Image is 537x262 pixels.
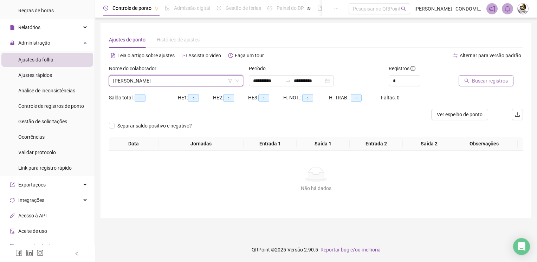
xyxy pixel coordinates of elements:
[18,40,50,46] span: Administração
[285,78,291,84] span: to
[188,94,199,102] span: --:--
[18,213,47,218] span: Acesso à API
[381,95,400,100] span: Faltas: 0
[109,94,178,102] div: Saldo total:
[95,237,537,262] footer: QRPoint © 2025 - 2.90.5 -
[453,53,458,58] span: swap
[213,94,248,102] div: HE 2:
[472,77,508,85] span: Buscar registros
[518,4,528,14] img: 90818
[410,66,415,71] span: info-circle
[258,94,269,102] span: --:--
[188,53,221,58] span: Assista o vídeo
[453,140,515,148] span: Observações
[111,53,116,58] span: file-text
[403,137,456,151] th: Saída 2
[223,94,234,102] span: --:--
[350,137,403,151] th: Entrada 2
[297,137,350,151] th: Saída 1
[113,76,239,86] span: FRANCISCO DA CONCEIÇÃO
[489,6,495,12] span: notification
[450,137,518,151] th: Observações
[389,65,415,72] span: Registros
[10,198,15,203] span: sync
[117,53,175,58] span: Leia o artigo sobre ajustes
[18,182,46,188] span: Exportações
[414,5,482,13] span: [PERSON_NAME] - CONDOMINIO TERRAZZI SUL MARE
[459,75,513,86] button: Buscar registros
[18,197,44,203] span: Integrações
[18,25,40,30] span: Relatórios
[10,229,15,234] span: audit
[513,238,530,255] div: Open Intercom Messenger
[103,6,108,11] span: clock-circle
[504,6,511,12] span: bell
[158,137,244,151] th: Jornadas
[178,94,213,102] div: HE 1:
[464,78,469,83] span: search
[157,36,200,44] div: Histórico de ajustes
[75,251,79,256] span: left
[18,165,72,171] span: Link para registro rápido
[10,25,15,30] span: file
[117,184,515,192] div: Não há dados
[351,94,362,102] span: --:--
[18,103,84,109] span: Controle de registros de ponto
[135,94,145,102] span: --:--
[10,244,15,249] span: solution
[18,72,52,78] span: Ajustes rápidos
[267,6,272,11] span: dashboard
[18,119,67,124] span: Gestão de solicitações
[109,65,161,72] label: Nome do colaborador
[244,137,297,151] th: Entrada 1
[216,6,221,11] span: sun
[115,122,195,130] span: Separar saldo positivo e negativo?
[302,94,313,102] span: --:--
[460,53,521,58] span: Alternar para versão padrão
[26,249,33,256] span: linkedin
[515,112,520,117] span: upload
[10,182,15,187] span: export
[109,137,158,151] th: Data
[182,53,187,58] span: youtube
[15,249,22,256] span: facebook
[174,5,210,11] span: Admissão digital
[18,134,45,140] span: Ocorrências
[334,6,339,11] span: ellipsis
[287,247,303,253] span: Versão
[18,88,75,93] span: Análise de inconsistências
[109,36,145,44] div: Ajustes de ponto
[37,249,44,256] span: instagram
[401,6,406,12] span: search
[18,8,54,13] span: Regras de horas
[228,53,233,58] span: history
[228,79,232,83] span: filter
[329,94,381,102] div: H. TRAB.:
[18,150,56,155] span: Validar protocolo
[18,228,47,234] span: Aceite de uso
[317,6,322,11] span: book
[10,213,15,218] span: api
[248,94,283,102] div: HE 3:
[277,5,304,11] span: Painel do DP
[431,109,488,120] button: Ver espelho de ponto
[437,111,483,118] span: Ver espelho de ponto
[249,65,270,72] label: Período
[283,94,329,102] div: H. NOT.:
[154,6,158,11] span: pushpin
[18,57,53,63] span: Ajustes da folha
[235,53,264,58] span: Faça um tour
[165,6,170,11] span: file-done
[112,5,151,11] span: Controle de ponto
[285,78,291,84] span: swap-right
[18,244,55,249] span: Atestado técnico
[10,40,15,45] span: lock
[226,5,261,11] span: Gestão de férias
[307,6,311,11] span: pushpin
[321,247,381,253] span: Reportar bug e/ou melhoria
